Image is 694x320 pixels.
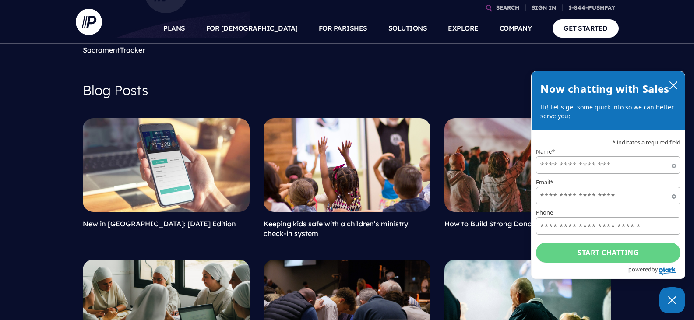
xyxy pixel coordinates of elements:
span: by [652,264,658,275]
a: FOR PARISHES [319,13,367,44]
div: olark chatbox [531,71,685,279]
a: SacramentTracker [83,46,145,54]
a: EXPLORE [448,13,479,44]
label: Phone [536,210,680,216]
h4: Blog Posts [83,76,612,104]
span: powered [628,264,652,275]
button: close chatbox [666,79,680,91]
input: Phone [536,218,680,235]
a: Powered by Olark [628,264,685,278]
p: * indicates a required field [536,140,680,146]
a: FOR [DEMOGRAPHIC_DATA] [206,13,298,44]
label: Email* [536,179,680,185]
a: New in [GEOGRAPHIC_DATA]: [DATE] Edition [83,219,236,228]
a: SOLUTIONS [388,13,427,44]
input: Name [536,156,680,174]
a: Keeping kids safe with a children’s ministry check-in system [264,219,408,238]
p: Hi! Let’s get some quick info so we can better serve you: [540,103,676,121]
input: Email [536,187,680,204]
button: Close Chatbox [659,287,685,313]
a: GET STARTED [553,19,619,37]
span: Required field [672,194,676,199]
label: Name* [536,149,680,155]
a: COMPANY [500,13,532,44]
a: How to Build Strong Donor Relationships [444,219,582,228]
span: Required field [672,164,676,168]
h2: Now chatting with Sales [540,80,669,98]
button: Start chatting [536,243,680,263]
a: PLANS [163,13,185,44]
